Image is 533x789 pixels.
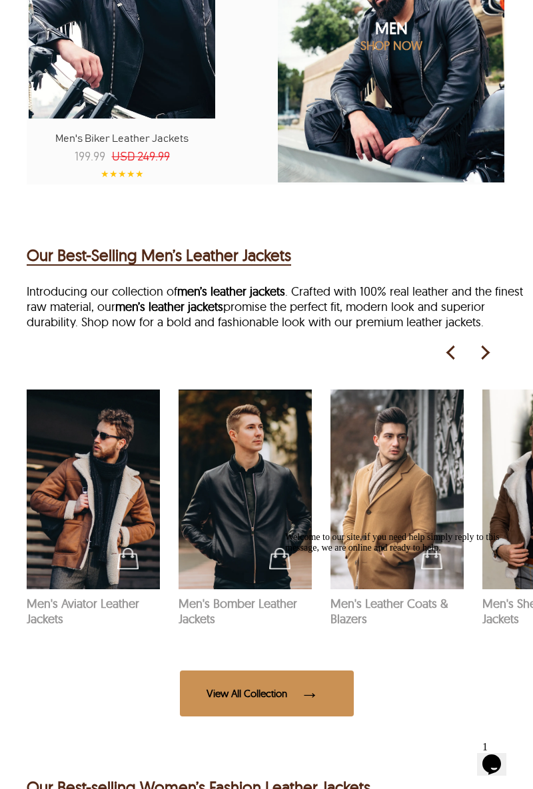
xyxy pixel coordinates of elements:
[477,736,520,776] iframe: chat widget
[330,390,469,589] div: Men's Leather Coats & Blazers
[276,18,506,38] h2: MEN
[180,670,354,716] div: View All Collection
[330,390,469,627] a: mens-leather-coats-and-blazerscart-iconMen's Leather Coats & Blazers
[27,284,533,330] div: Introducing our collection of . Crafted with 100% real leather and the finest raw material, our p...
[117,548,139,569] img: cart-icon
[27,596,165,627] p: Men's Aviator Leather Jackets
[5,5,220,26] span: Welcome to our site, if you need help simply reply to this message, we are online and ready to help.
[179,596,317,627] p: Men's Bomber Leather Jackets
[115,299,223,314] a: men’s leather jackets
[280,527,520,729] iframe: chat widget
[29,148,215,166] p: 199.99
[330,390,464,589] img: mens-leather-coats-and-blazers
[29,166,215,182] p: ★★★★★
[256,541,304,576] div: See Products
[27,243,291,267] a: Our Best-Selling Men’s Leather Jackets
[276,38,506,53] p: SHOP NOW
[474,343,494,363] img: right-arrow-icon
[441,343,461,363] img: left-arrow-icon
[179,390,312,589] img: mens-bomber-leather-jackets
[104,541,152,576] div: See Products
[269,548,290,569] img: cart-icon
[27,390,165,627] a: mens-aviator-leather-jacketscart-iconMen's Aviator Leather Jackets
[179,390,317,589] div: Men's Bomber Leather Jackets
[27,390,160,589] img: mens-aviator-leather-jackets
[177,284,285,299] a: men’s leather jackets
[29,132,215,145] p: Men's Biker Leather Jackets
[105,151,170,163] span: USD 249.99
[27,390,165,589] div: Men's Aviator Leather Jackets
[5,5,245,27] div: Welcome to our site, if you need help simply reply to this message, we are online and ready to help.
[179,390,317,627] a: mens-bomber-leather-jacketscart-iconMen's Bomber Leather Jackets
